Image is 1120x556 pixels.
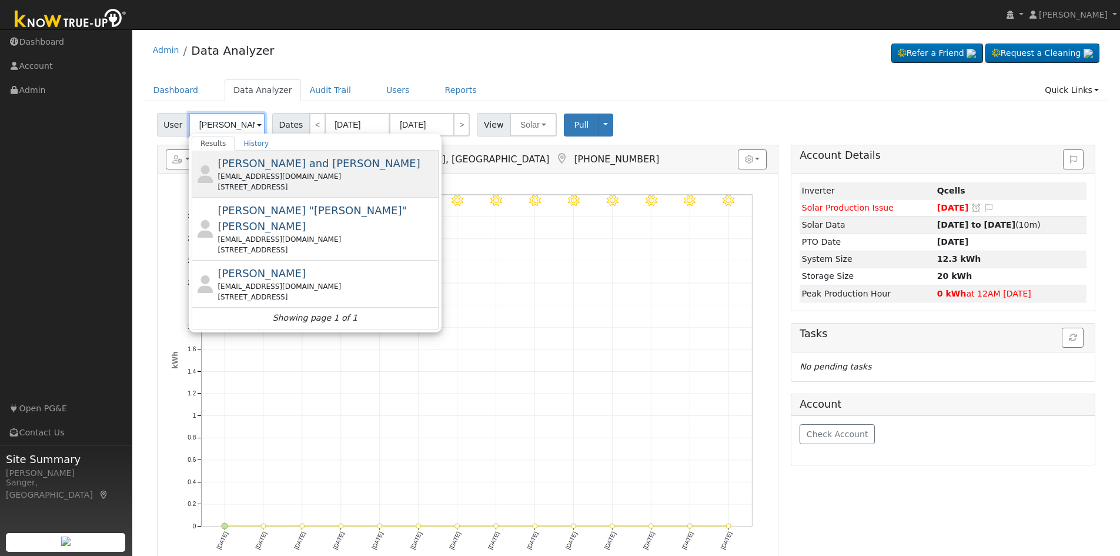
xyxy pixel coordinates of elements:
[606,195,618,207] i: 9/04 - Clear
[218,157,420,169] span: [PERSON_NAME] and [PERSON_NAME]
[937,220,1015,229] strong: [DATE] to [DATE]
[416,524,420,528] circle: onclick=""
[726,524,731,528] circle: onclick=""
[603,531,617,551] text: [DATE]
[571,524,576,528] circle: onclick=""
[935,285,1086,302] td: at 12AM [DATE]
[642,531,656,551] text: [DATE]
[370,531,384,551] text: [DATE]
[526,531,539,551] text: [DATE]
[218,267,306,279] span: [PERSON_NAME]
[984,204,994,212] i: Edit Issue
[189,113,265,136] input: Select a User
[225,79,301,101] a: Data Analyzer
[453,113,470,136] a: >
[218,171,436,182] div: [EMAIL_ADDRESS][DOMAIN_NAME]
[1062,328,1084,348] button: Refresh
[215,531,229,551] text: [DATE]
[610,524,614,528] circle: onclick=""
[6,477,126,501] div: Sanger, [GEOGRAPHIC_DATA]
[454,524,459,528] circle: onclick=""
[188,391,196,397] text: 1.2
[937,289,967,298] strong: 0 kWh
[477,113,510,136] span: View
[937,203,969,212] span: [DATE]
[493,524,498,528] circle: onclick=""
[684,195,696,207] i: 9/06 - Clear
[157,113,189,136] span: User
[490,195,502,207] i: 9/01 - Clear
[802,203,894,212] span: Solar Production Issue
[687,524,692,528] circle: onclick=""
[1039,10,1108,19] span: [PERSON_NAME]
[191,44,274,58] a: Data Analyzer
[6,467,126,480] div: [PERSON_NAME]
[564,531,578,551] text: [DATE]
[188,501,196,508] text: 0.2
[937,237,969,247] span: [DATE]
[99,490,109,500] a: Map
[448,531,462,551] text: [DATE]
[436,79,486,101] a: Reports
[377,79,419,101] a: Users
[681,531,694,551] text: [DATE]
[192,136,235,151] a: Results
[510,113,557,136] button: Solar
[254,531,268,551] text: [DATE]
[188,457,196,463] text: 0.6
[339,524,343,528] circle: onclick=""
[218,204,406,232] span: [PERSON_NAME] "[PERSON_NAME]" [PERSON_NAME]
[564,114,599,136] button: Pull
[188,435,196,441] text: 0.8
[188,214,196,220] text: 2.8
[800,328,1086,340] h5: Tasks
[293,531,306,551] text: [DATE]
[800,149,1086,162] h5: Account Details
[218,281,436,292] div: [EMAIL_ADDRESS][DOMAIN_NAME]
[218,292,436,302] div: [STREET_ADDRESS]
[937,220,1041,229] span: (10m)
[153,45,179,55] a: Admin
[971,203,981,212] a: Snooze this issue
[348,154,550,165] span: [GEOGRAPHIC_DATA], [GEOGRAPHIC_DATA]
[61,537,71,546] img: retrieve
[532,524,537,528] circle: onclick=""
[800,251,935,268] td: System Size
[937,254,981,264] strong: 12.3 kWh
[218,234,436,245] div: [EMAIL_ADDRESS][DOMAIN_NAME]
[309,113,326,136] a: <
[800,182,935,199] td: Inverter
[800,285,935,302] td: Peak Production Hour
[409,531,423,551] text: [DATE]
[301,79,360,101] a: Audit Trail
[648,524,653,528] circle: onclick=""
[720,531,733,551] text: [DATE]
[192,412,196,419] text: 1
[273,312,357,324] i: Showing page 1 of 1
[145,79,208,101] a: Dashboard
[937,186,965,195] strong: ID: 857, authorized: 12/31/24
[937,271,972,281] strong: 20 kWh
[188,258,196,264] text: 2.4
[529,195,541,207] i: 9/02 - Clear
[800,362,871,371] i: No pending tasks
[1063,149,1084,169] button: Issue History
[272,113,310,136] span: Dates
[332,531,345,551] text: [DATE]
[452,195,463,207] i: 8/31 - Clear
[1084,49,1093,58] img: retrieve
[192,523,196,530] text: 0
[9,6,132,33] img: Know True-Up
[300,524,305,528] circle: onclick=""
[235,136,278,151] a: History
[574,120,589,129] span: Pull
[800,268,935,285] td: Storage Size
[723,195,734,207] i: 9/07 - Clear
[568,195,580,207] i: 9/03 - Clear
[645,195,657,207] i: 9/05 - Clear
[188,235,196,242] text: 2.6
[188,368,196,375] text: 1.4
[261,524,266,528] circle: onclick=""
[188,279,196,286] text: 2.2
[967,49,976,58] img: retrieve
